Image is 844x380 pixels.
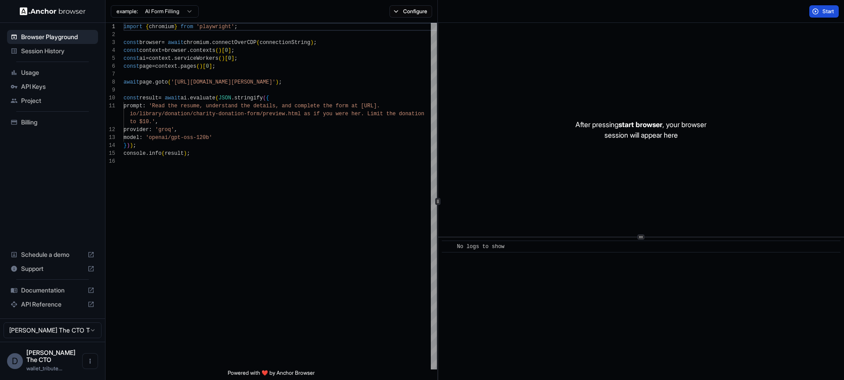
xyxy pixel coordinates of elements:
span: lete the form at [URL]. [307,103,380,109]
span: ( [168,79,171,85]
span: await [165,95,181,101]
span: page [139,79,152,85]
span: : [149,127,152,133]
span: io/library/donation/charity-donation-form/preview. [130,111,288,117]
span: const [124,55,139,62]
span: No logs to show [457,244,505,250]
span: Documentation [21,286,84,295]
span: const [124,40,139,46]
span: ) [184,150,187,157]
span: goto [155,79,168,85]
span: ; [234,55,237,62]
span: Session History [21,47,95,55]
span: await [168,40,184,46]
span: example: [116,8,138,15]
span: pages [181,63,196,69]
span: Powered with ❤️ by Anchor Browser [228,369,315,380]
span: prompt [124,103,142,109]
div: 10 [105,94,115,102]
span: = [161,47,164,54]
span: console [124,150,146,157]
span: : [142,103,146,109]
span: ( [215,95,218,101]
span: ] [209,63,212,69]
span: [ [222,47,225,54]
button: Start [809,5,839,18]
span: chromium [149,24,175,30]
span: . [152,79,155,85]
span: provider [124,127,149,133]
span: 0 [206,63,209,69]
div: Support [7,262,98,276]
div: Documentation [7,283,98,297]
div: D [7,353,23,369]
span: result [165,150,184,157]
span: = [146,55,149,62]
span: ( [218,55,222,62]
span: ( [257,40,260,46]
span: Schedule a demo [21,250,84,259]
div: Billing [7,115,98,129]
span: ; [234,24,237,30]
div: 15 [105,150,115,157]
span: '[URL][DOMAIN_NAME][PERSON_NAME]' [171,79,276,85]
span: Daniel The CTO [26,349,76,363]
span: ; [231,47,234,54]
span: Project [21,96,95,105]
div: 2 [105,31,115,39]
span: } [124,142,127,149]
div: 8 [105,78,115,86]
span: Browser Playground [21,33,95,41]
span: html as if you were her. Limit the donation [288,111,424,117]
span: API Reference [21,300,84,309]
div: Project [7,94,98,108]
span: [ [203,63,206,69]
span: serviceWorkers [174,55,218,62]
span: evaluate [190,95,215,101]
div: API Keys [7,80,98,94]
button: Open menu [82,353,98,369]
span: context [149,55,171,62]
span: . [187,95,190,101]
span: ​ [446,242,451,251]
div: 3 [105,39,115,47]
span: . [177,63,180,69]
div: 7 [105,70,115,78]
div: Session History [7,44,98,58]
span: { [266,95,269,101]
span: . [209,40,212,46]
span: . [187,47,190,54]
div: 11 [105,102,115,110]
div: 14 [105,142,115,150]
span: ai [181,95,187,101]
span: ( [161,150,164,157]
span: ; [313,40,316,46]
span: const [124,47,139,54]
span: const [124,63,139,69]
div: Schedule a demo [7,248,98,262]
span: connectOverCDP [212,40,257,46]
span: start browser [618,120,662,129]
span: connectionString [260,40,310,46]
span: ] [228,47,231,54]
span: wallet_tribute_0p@icloud.com [26,365,62,372]
span: to $10.' [130,119,155,125]
p: After pressing , your browser session will appear here [575,119,706,140]
span: : [139,135,142,141]
div: 4 [105,47,115,55]
span: [ [225,55,228,62]
span: JSON [218,95,231,101]
span: 'Read the resume, understand the details, and comp [149,103,307,109]
button: Configure [389,5,432,18]
span: 0 [225,47,228,54]
span: = [161,40,164,46]
span: contexts [190,47,215,54]
span: 'openai/gpt-oss-120b' [146,135,212,141]
div: 12 [105,126,115,134]
span: const [124,95,139,101]
div: 6 [105,62,115,70]
div: Browser Playground [7,30,98,44]
span: ( [215,47,218,54]
span: from [181,24,193,30]
span: . [171,55,174,62]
